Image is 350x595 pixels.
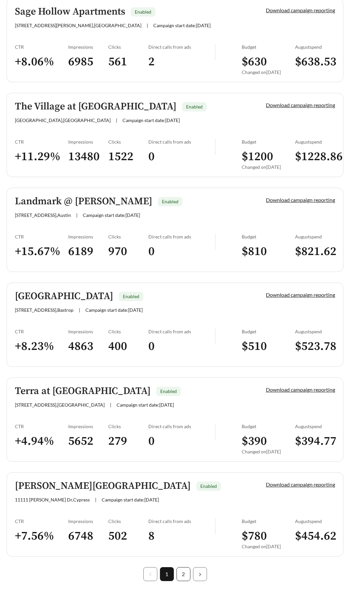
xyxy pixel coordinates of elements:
[68,434,108,449] h3: 5652
[15,402,105,408] span: [STREET_ADDRESS] , [GEOGRAPHIC_DATA]
[242,424,295,429] div: Budget
[116,117,117,123] span: |
[108,424,148,429] div: Clicks
[135,9,151,15] span: Enabled
[7,93,343,177] a: The Village at [GEOGRAPHIC_DATA]Enabled[GEOGRAPHIC_DATA],[GEOGRAPHIC_DATA]|Campaign start date:[D...
[15,434,68,449] h3: + 4.94 %
[68,339,108,354] h3: 4863
[148,434,215,449] h3: 0
[7,188,343,272] a: Landmark @ [PERSON_NAME]Enabled[STREET_ADDRESS],Austin|Campaign start date:[DATE]Download campaig...
[68,54,108,69] h3: 6985
[242,339,295,354] h3: $ 510
[68,529,108,544] h3: 6748
[242,69,295,75] div: Changed on [DATE]
[295,339,335,354] h3: $ 523.78
[117,402,174,408] span: Campaign start date: [DATE]
[7,283,343,367] a: [GEOGRAPHIC_DATA]Enabled[STREET_ADDRESS],Bastrop|Campaign start date:[DATE]Download campaign repo...
[15,234,68,239] div: CTR
[15,149,68,164] h3: + 11.29 %
[148,518,215,524] div: Direct calls from ads
[68,244,108,259] h3: 6189
[242,329,295,334] div: Budget
[242,149,295,164] h3: $ 1200
[295,329,335,334] div: August spend
[215,234,216,250] img: line
[15,339,68,354] h3: + 8.23 %
[242,518,295,524] div: Budget
[15,291,113,302] h5: [GEOGRAPHIC_DATA]
[148,139,215,145] div: Direct calls from ads
[15,54,68,69] h3: + 8.06 %
[108,329,148,334] div: Clicks
[148,44,215,50] div: Direct calls from ads
[186,104,203,109] span: Enabled
[215,44,216,60] img: line
[295,234,335,239] div: August spend
[143,567,157,581] li: Previous Page
[85,307,143,313] span: Campaign start date: [DATE]
[68,424,108,429] div: Impressions
[148,149,215,164] h3: 0
[15,329,68,334] div: CTR
[242,434,295,449] h3: $ 390
[242,449,295,454] div: Changed on [DATE]
[68,139,108,145] div: Impressions
[266,7,335,13] a: Download campaign reporting
[177,567,190,581] a: 2
[108,518,148,524] div: Clicks
[200,483,217,489] span: Enabled
[215,424,216,439] img: line
[266,102,335,108] a: Download campaign reporting
[295,44,335,50] div: August spend
[215,139,216,155] img: line
[242,544,295,549] div: Changed on [DATE]
[148,54,215,69] h3: 2
[295,54,335,69] h3: $ 638.53
[148,424,215,429] div: Direct calls from ads
[7,377,343,462] a: Terra at [GEOGRAPHIC_DATA]Enabled[STREET_ADDRESS],[GEOGRAPHIC_DATA]|Campaign start date:[DATE]Dow...
[15,212,71,218] span: [STREET_ADDRESS] , Austin
[68,518,108,524] div: Impressions
[215,329,216,345] img: line
[108,44,148,50] div: Clicks
[95,497,96,502] span: |
[242,244,295,259] h3: $ 810
[68,44,108,50] div: Impressions
[108,54,148,69] h3: 561
[295,529,335,544] h3: $ 454.62
[108,529,148,544] h3: 502
[108,434,148,449] h3: 279
[162,199,178,204] span: Enabled
[68,149,108,164] h3: 13480
[147,23,148,28] span: |
[160,567,174,581] a: 1
[148,234,215,239] div: Direct calls from ads
[266,197,335,203] a: Download campaign reporting
[148,529,215,544] h3: 8
[7,472,343,557] a: [PERSON_NAME][GEOGRAPHIC_DATA]Enabled11111 [PERSON_NAME] Dr,Cypress|Campaign start date:[DATE]Dow...
[148,339,215,354] h3: 0
[148,244,215,259] h3: 0
[242,234,295,239] div: Budget
[242,164,295,170] div: Changed on [DATE]
[110,402,111,408] span: |
[15,6,125,17] h5: Sage Hollow Apartments
[123,117,180,123] span: Campaign start date: [DATE]
[148,329,215,334] div: Direct calls from ads
[15,307,74,313] span: [STREET_ADDRESS] , Bastrop
[266,386,335,393] a: Download campaign reporting
[148,572,152,576] span: left
[68,234,108,239] div: Impressions
[108,139,148,145] div: Clicks
[15,386,151,397] h5: Terra at [GEOGRAPHIC_DATA]
[15,497,90,502] span: 11111 [PERSON_NAME] Dr , Cypress
[295,518,335,524] div: August spend
[295,424,335,429] div: August spend
[102,497,159,502] span: Campaign start date: [DATE]
[76,212,77,218] span: |
[153,23,211,28] span: Campaign start date: [DATE]
[242,54,295,69] h3: $ 630
[123,294,139,299] span: Enabled
[15,23,141,28] span: [STREET_ADDRESS][PERSON_NAME] , [GEOGRAPHIC_DATA]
